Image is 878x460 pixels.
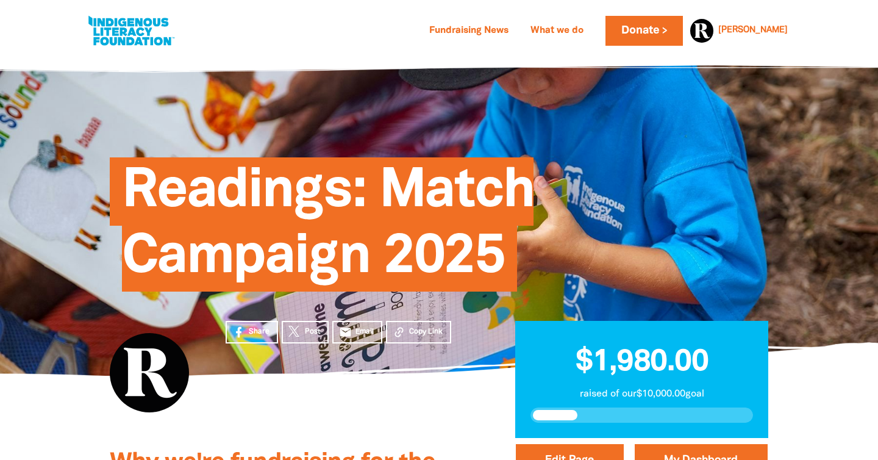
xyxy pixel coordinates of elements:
span: Email [355,326,374,337]
a: Share [226,321,278,343]
a: Fundraising News [422,21,516,41]
i: email [339,326,352,339]
button: Copy Link [386,321,451,343]
a: Post [282,321,329,343]
a: emailEmail [332,321,382,343]
p: raised of our $10,000.00 goal [530,387,753,401]
span: Post [305,326,320,337]
a: What we do [523,21,591,41]
span: Share [249,326,269,337]
a: Donate [605,16,682,46]
span: Readings: Match Campaign 2025 [122,167,534,292]
a: [PERSON_NAME] [718,26,788,35]
span: $1,980.00 [576,348,708,376]
span: Copy Link [409,326,443,337]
